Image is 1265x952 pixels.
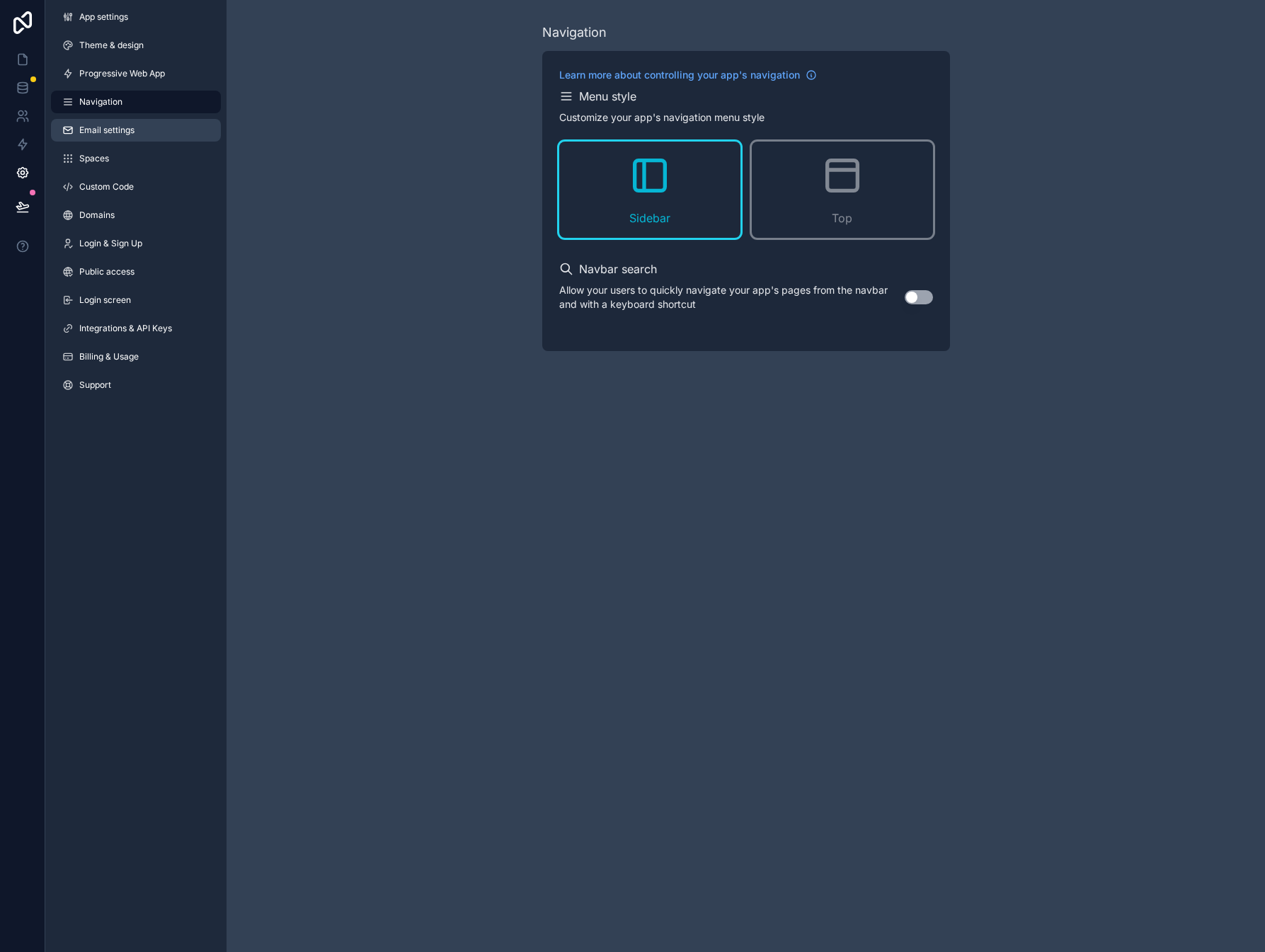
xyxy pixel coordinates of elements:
span: Navigation [79,96,122,108]
span: Login screen [79,294,131,306]
span: Sidebar [629,210,670,226]
p: Allow your users to quickly navigate your app's pages from the navbar and with a keyboard shortcut [559,283,905,311]
h2: Navbar search [579,260,657,277]
span: Learn more about controlling your app's navigation [559,68,800,82]
a: Theme & design [51,34,221,57]
span: Custom Code [79,181,134,193]
span: Public access [79,266,134,277]
span: Support [79,379,111,391]
span: Email settings [79,125,134,136]
span: Progressive Web App [79,68,165,79]
a: Support [51,374,221,396]
a: Billing & Usage [51,345,221,368]
span: Integrations & API Keys [79,323,172,334]
span: Login & Sign Up [79,238,142,249]
span: App settings [79,11,128,23]
span: Top [832,210,852,226]
a: Login screen [51,289,221,311]
span: Spaces [79,153,109,164]
span: Theme & design [79,40,144,51]
a: Email settings [51,119,221,142]
a: Spaces [51,147,221,170]
div: Navigation [542,23,607,42]
a: Public access [51,260,221,283]
span: Domains [79,210,115,221]
a: Progressive Web App [51,62,221,85]
a: Integrations & API Keys [51,317,221,340]
span: Billing & Usage [79,351,139,362]
a: Learn more about controlling your app's navigation [559,68,817,82]
p: Customize your app's navigation menu style [559,110,765,125]
a: Domains [51,204,221,226]
a: Custom Code [51,176,221,198]
h2: Menu style [579,88,636,105]
a: Login & Sign Up [51,232,221,255]
a: Navigation [51,91,221,113]
a: App settings [51,6,221,28]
